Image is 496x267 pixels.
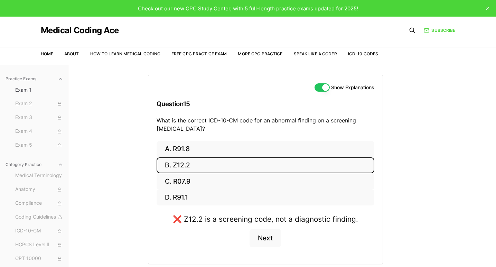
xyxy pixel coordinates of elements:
a: Speak Like a Coder [294,51,337,56]
a: More CPC Practice [238,51,282,56]
a: ICD-10 Codes [348,51,378,56]
a: Medical Coding Ace [41,26,119,35]
span: Medical Terminology [15,172,63,179]
button: Anatomy [12,184,66,195]
label: Show Explanations [331,85,374,90]
button: close [482,3,493,14]
button: Compliance [12,198,66,209]
div: ❌ Z12.2 is a screening code, not a diagnostic finding. [173,214,358,224]
button: Exam 2 [12,98,66,109]
span: HCPCS Level II [15,241,63,249]
button: C. R07.9 [157,173,374,190]
button: B. Z12.2 [157,157,374,174]
a: Free CPC Practice Exam [171,51,227,56]
span: ICD-10-CM [15,227,63,235]
button: Exam 4 [12,126,66,137]
button: Next [250,229,281,248]
span: Exam 3 [15,114,63,121]
span: Coding Guidelines [15,213,63,221]
button: Practice Exams [3,73,66,84]
span: Exam 5 [15,141,63,149]
button: D. R91.1 [157,190,374,206]
p: What is the correct ICD-10-CM code for an abnormal finding on a screening [MEDICAL_DATA]? [157,116,374,133]
span: Exam 1 [15,86,63,93]
button: Coding Guidelines [12,212,66,223]
button: Exam 3 [12,112,66,123]
span: Check out our new CPC Study Center, with 5 full-length practice exams updated for 2025! [138,5,358,12]
span: Compliance [15,200,63,207]
span: Exam 2 [15,100,63,108]
span: Exam 4 [15,128,63,135]
span: Anatomy [15,186,63,193]
a: How to Learn Medical Coding [90,51,160,56]
h3: Question 15 [157,94,374,114]
button: ICD-10-CM [12,225,66,237]
button: Category Practice [3,159,66,170]
span: CPT 10000 [15,255,63,263]
a: Home [41,51,53,56]
button: A. R91.8 [157,141,374,157]
button: CPT 10000 [12,253,66,264]
a: Subscribe [424,27,455,34]
button: Exam 1 [12,84,66,95]
a: About [64,51,79,56]
button: Medical Terminology [12,170,66,181]
button: Exam 5 [12,140,66,151]
button: HCPCS Level II [12,239,66,250]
